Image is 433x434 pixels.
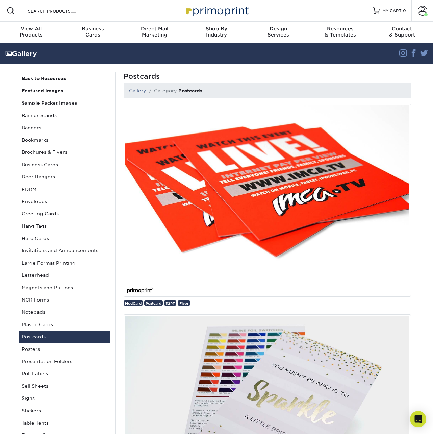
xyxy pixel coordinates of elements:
span: ModCard [125,301,142,305]
a: Posters [19,343,110,355]
span: Postcard [146,301,161,305]
a: BusinessCards [62,22,124,43]
span: Shop By [185,26,247,32]
iframe: Google Customer Reviews [2,413,57,432]
div: Cards [62,26,124,38]
a: Signs [19,392,110,404]
a: Greeting Cards [19,208,110,220]
a: Postcard [144,300,163,306]
a: DesignServices [248,22,309,43]
a: Sell Sheets [19,380,110,392]
div: Open Intercom Messenger [410,411,426,427]
span: 32PT [165,301,175,305]
a: Postcards [19,331,110,343]
strong: Featured Images [22,88,63,93]
a: Envelopes [19,195,110,208]
span: Resources [309,26,371,32]
a: Letterhead [19,269,110,281]
a: Gallery [129,88,146,93]
a: Presentation Folders [19,355,110,367]
a: Stickers [19,405,110,417]
a: Flyer [178,300,190,306]
a: Notepads [19,306,110,318]
a: Brochures & Flyers [19,146,110,158]
span: MY CART [382,8,402,14]
input: SEARCH PRODUCTS..... [27,7,93,15]
a: Plastic Cards [19,318,110,331]
a: Roll Labels [19,367,110,380]
a: Door Hangers [19,171,110,183]
a: Magnets and Buttons [19,282,110,294]
a: Back to Resources [19,72,110,85]
a: Banner Stands [19,109,110,121]
div: & Support [371,26,433,38]
a: 32PT [164,300,176,306]
a: Hero Cards [19,232,110,244]
a: Bookmarks [19,134,110,146]
a: NCR Forms [19,294,110,306]
span: Contact [371,26,433,32]
div: Services [248,26,309,38]
a: Table Tents [19,417,110,429]
strong: Sample Packet Images [22,100,77,106]
div: Industry [185,26,247,38]
a: Large Format Printing [19,257,110,269]
span: Business [62,26,124,32]
a: Direct MailMarketing [124,22,185,43]
a: EDDM [19,183,110,195]
a: Hang Tags [19,220,110,232]
a: Contact& Support [371,22,433,43]
img: 32PT thick postcard. [124,104,411,297]
a: Business Cards [19,159,110,171]
a: Invitations and Announcements [19,244,110,257]
a: Shop ByIndustry [185,22,247,43]
strong: Postcards [178,88,202,93]
div: & Templates [309,26,371,38]
img: Primoprint [183,3,250,18]
a: Sample Packet Images [19,97,110,109]
a: ModCard [124,300,143,306]
span: Direct Mail [124,26,185,32]
a: Featured Images [19,85,110,97]
a: Banners [19,122,110,134]
span: Design [248,26,309,32]
a: Resources& Templates [309,22,371,43]
div: Marketing [124,26,185,38]
li: Category: [146,87,202,94]
span: Flyer [179,301,189,305]
span: 0 [403,8,406,13]
h1: Postcards [124,72,411,80]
